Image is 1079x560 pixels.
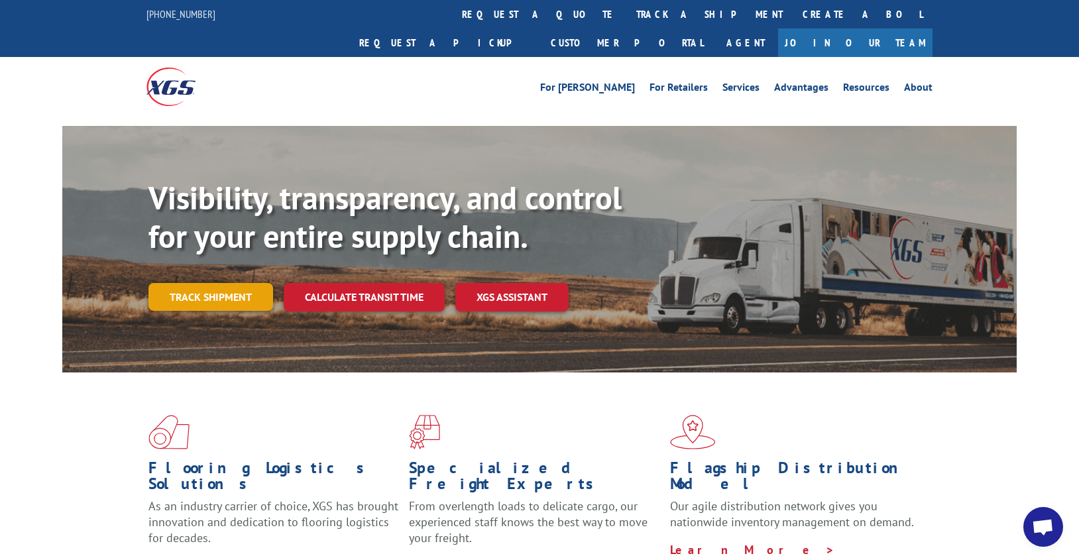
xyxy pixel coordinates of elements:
[349,28,541,57] a: Request a pickup
[843,82,889,97] a: Resources
[670,498,914,530] span: Our agile distribution network gives you nationwide inventory management on demand.
[409,498,659,557] p: From overlength loads to delicate cargo, our experienced staff knows the best way to move your fr...
[148,177,622,256] b: Visibility, transparency, and control for your entire supply chain.
[284,283,445,311] a: Calculate transit time
[409,415,440,449] img: xgs-icon-focused-on-flooring-red
[650,82,708,97] a: For Retailers
[713,28,778,57] a: Agent
[1023,507,1063,547] div: Open chat
[722,82,760,97] a: Services
[455,283,569,311] a: XGS ASSISTANT
[670,460,921,498] h1: Flagship Distribution Model
[146,7,215,21] a: [PHONE_NUMBER]
[409,460,659,498] h1: Specialized Freight Experts
[670,415,716,449] img: xgs-icon-flagship-distribution-model-red
[541,28,713,57] a: Customer Portal
[148,283,273,311] a: Track shipment
[148,415,190,449] img: xgs-icon-total-supply-chain-intelligence-red
[148,460,399,498] h1: Flooring Logistics Solutions
[670,542,835,557] a: Learn More >
[774,82,828,97] a: Advantages
[148,498,398,545] span: As an industry carrier of choice, XGS has brought innovation and dedication to flooring logistics...
[540,82,635,97] a: For [PERSON_NAME]
[778,28,933,57] a: Join Our Team
[904,82,933,97] a: About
